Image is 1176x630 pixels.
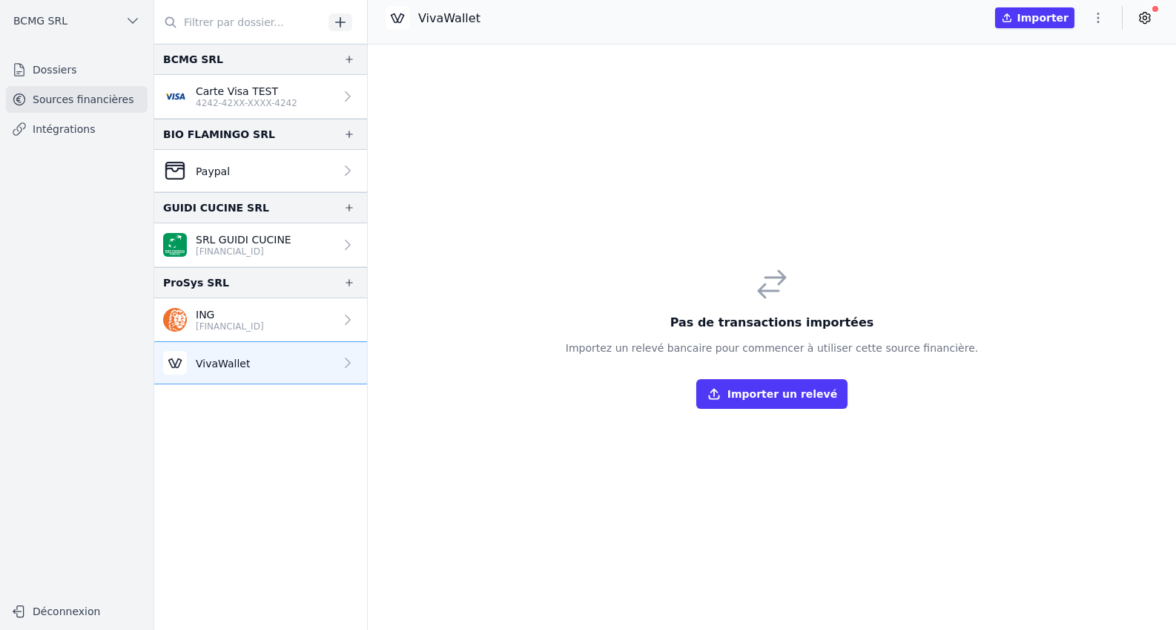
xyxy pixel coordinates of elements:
[6,116,148,142] a: Intégrations
[163,308,187,332] img: ing.png
[154,150,367,192] a: Paypal
[13,13,67,28] span: BCMG SRL
[696,379,848,409] button: Importer un relevé
[163,274,229,292] div: ProSys SRL
[386,6,409,30] img: Viva-Wallet.webp
[196,232,291,247] p: SRL GUIDI CUCINE
[566,341,978,355] p: Importez un relevé bancaire pour commencer à utiliser cette source financière.
[196,356,250,371] p: VivaWallet
[163,159,187,183] img: CleanShot-202025-05-26-20at-2016.10.27-402x.png
[163,233,187,257] img: BNP_BE_BUSINESS_GEBABEBB.png
[196,321,264,332] p: [FINANCIAL_ID]
[196,84,297,99] p: Carte Visa TEST
[163,85,187,108] img: visa.png
[995,7,1074,28] button: Importer
[6,56,148,83] a: Dossiers
[154,75,367,119] a: Carte Visa TEST 4242-42XX-XXXX-4242
[163,199,269,217] div: GUIDI CUCINE SRL
[6,9,148,33] button: BCMG SRL
[566,314,978,332] h3: Pas de transactions importées
[196,246,291,257] p: [FINANCIAL_ID]
[154,223,367,267] a: SRL GUIDI CUCINE [FINANCIAL_ID]
[154,9,323,36] input: Filtrer par dossier...
[154,342,367,384] a: VivaWallet
[154,298,367,342] a: ING [FINANCIAL_ID]
[6,600,148,623] button: Déconnexion
[196,97,297,109] p: 4242-42XX-XXXX-4242
[196,307,264,322] p: ING
[418,10,480,27] p: VivaWallet
[163,351,187,375] img: Viva-Wallet.webp
[163,125,275,143] div: BIO FLAMINGO SRL
[6,86,148,113] a: Sources financières
[196,164,230,179] p: Paypal
[163,50,223,68] div: BCMG SRL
